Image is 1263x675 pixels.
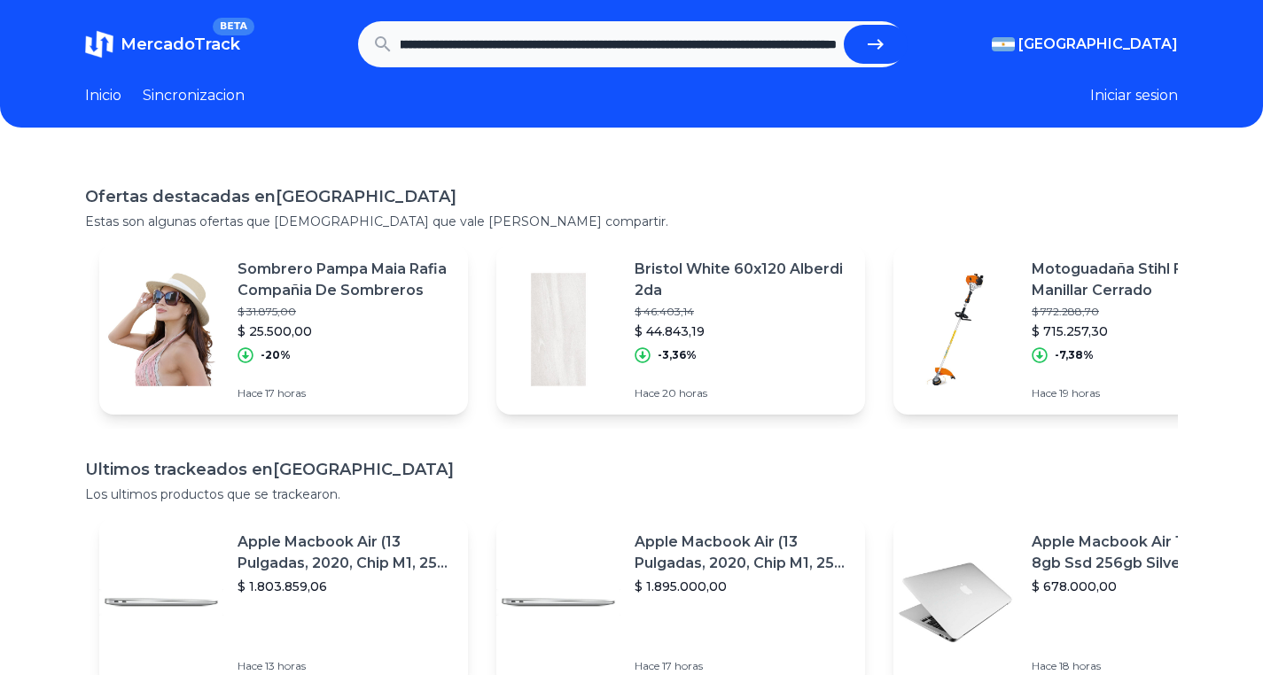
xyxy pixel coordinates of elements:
span: BETA [213,18,254,35]
img: Featured image [496,540,620,664]
p: $ 772.288,70 [1032,305,1248,319]
p: Hace 13 horas [238,659,454,673]
p: Estas son algunas ofertas que [DEMOGRAPHIC_DATA] que vale [PERSON_NAME] compartir. [85,213,1178,230]
p: $ 44.843,19 [635,322,851,340]
p: -3,36% [658,348,697,362]
p: Hace 18 horas [1032,659,1248,673]
p: -20% [261,348,291,362]
img: Featured image [893,268,1017,392]
p: Apple Macbook Air (13 Pulgadas, 2020, Chip M1, 256 Gb De Ssd, 8 Gb De Ram) - Plata [238,531,454,574]
p: $ 31.875,00 [238,305,454,319]
img: MercadoTrack [85,30,113,58]
p: Hace 20 horas [635,386,851,400]
p: Hace 17 horas [635,659,851,673]
p: $ 715.257,30 [1032,322,1248,340]
a: Inicio [85,85,121,106]
p: Apple Macbook Air (13 Pulgadas, 2020, Chip M1, 256 Gb De Ssd, 8 Gb De Ram) - Plata [635,531,851,574]
p: $ 1.803.859,06 [238,578,454,595]
img: Argentina [992,37,1015,51]
a: Sincronizacion [143,85,245,106]
p: $ 46.403,14 [635,305,851,319]
p: $ 678.000,00 [1032,578,1248,595]
p: Hace 17 horas [238,386,454,400]
button: Iniciar sesion [1090,85,1178,106]
button: [GEOGRAPHIC_DATA] [992,34,1178,55]
img: Featured image [496,268,620,392]
p: $ 25.500,00 [238,322,454,340]
a: Featured imageMotoguadaña Stihl Fs 120 R - Manillar Cerrado$ 772.288,70$ 715.257,30-7,38%Hace 19 ... [893,244,1262,415]
img: Featured image [99,268,223,392]
p: -7,38% [1055,348,1094,362]
img: Featured image [99,540,223,664]
p: Los ultimos productos que se trackearon. [85,485,1178,503]
p: Motoguadaña Stihl Fs 120 R - Manillar Cerrado [1032,259,1248,301]
p: Bristol White 60x120 Alberdi 2da [635,259,851,301]
p: Apple Macbook Air 13 Core I5 8gb Ssd 256gb Silver [1032,531,1248,574]
p: Hace 19 horas [1032,386,1248,400]
a: Featured imageSombrero Pampa Maia Rafia Compañia De Sombreros$ 31.875,00$ 25.500,00-20%Hace 17 horas [99,244,468,415]
a: Featured imageBristol White 60x120 Alberdi 2da$ 46.403,14$ 44.843,19-3,36%Hace 20 horas [496,244,865,415]
p: Sombrero Pampa Maia Rafia Compañia De Sombreros [238,259,454,301]
img: Featured image [893,540,1017,664]
span: MercadoTrack [121,35,240,54]
p: $ 1.895.000,00 [635,578,851,595]
a: MercadoTrackBETA [85,30,240,58]
span: [GEOGRAPHIC_DATA] [1018,34,1178,55]
h1: Ofertas destacadas en [GEOGRAPHIC_DATA] [85,184,1178,209]
h1: Ultimos trackeados en [GEOGRAPHIC_DATA] [85,457,1178,482]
